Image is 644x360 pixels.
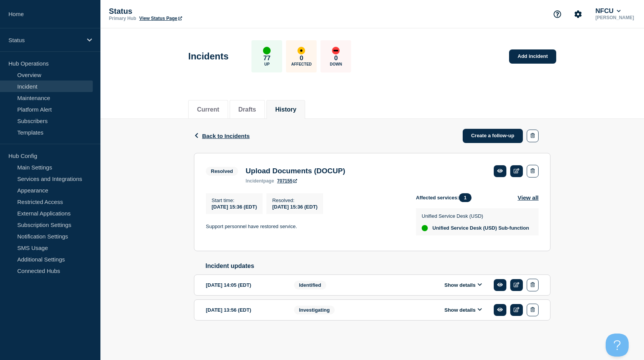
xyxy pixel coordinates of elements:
span: [DATE] 15:36 (EDT) [212,204,257,210]
div: up [263,47,271,54]
h2: Incident updates [205,263,550,270]
p: 0 [334,54,338,62]
p: [PERSON_NAME] [594,15,636,20]
p: Down [330,62,342,66]
iframe: Help Scout Beacon - Open [606,334,629,357]
p: Status [109,7,262,16]
button: Back to Incidents [194,133,250,139]
div: [DATE] 14:05 (EDT) [206,279,283,291]
p: Support personnel have restored service. [206,223,404,230]
h3: Upload Documents (DOCUP) [246,167,345,175]
div: up [422,225,428,231]
a: Add incident [509,49,556,64]
span: Resolved [206,167,238,176]
span: Affected services: [416,193,475,202]
button: Account settings [570,6,586,22]
button: Support [549,6,565,22]
a: Create a follow-up [463,129,523,143]
p: Resolved : [272,197,317,203]
button: Current [197,106,219,113]
h1: Incidents [188,51,228,62]
p: Status [8,37,82,43]
span: 1 [459,193,472,202]
span: Identified [294,281,326,289]
div: affected [297,47,305,54]
button: NFCU [594,7,622,15]
span: [DATE] 15:36 (EDT) [272,204,317,210]
p: Primary Hub [109,16,136,21]
a: View Status Page [139,16,182,21]
p: Unified Service Desk (USD) [422,213,529,219]
span: incident [246,178,263,184]
span: Investigating [294,306,335,314]
button: History [275,106,296,113]
span: Unified Service Desk (USD) Sub-function [432,225,529,231]
button: Show details [442,282,484,288]
p: Affected [291,62,312,66]
a: 707155 [277,178,297,184]
div: down [332,47,340,54]
button: View all [517,193,539,202]
p: 0 [300,54,303,62]
div: [DATE] 13:56 (EDT) [206,304,283,316]
p: page [246,178,274,184]
button: Show details [442,307,484,313]
p: Start time : [212,197,257,203]
button: Drafts [238,106,256,113]
p: 77 [263,54,271,62]
span: Back to Incidents [202,133,250,139]
p: Up [264,62,269,66]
